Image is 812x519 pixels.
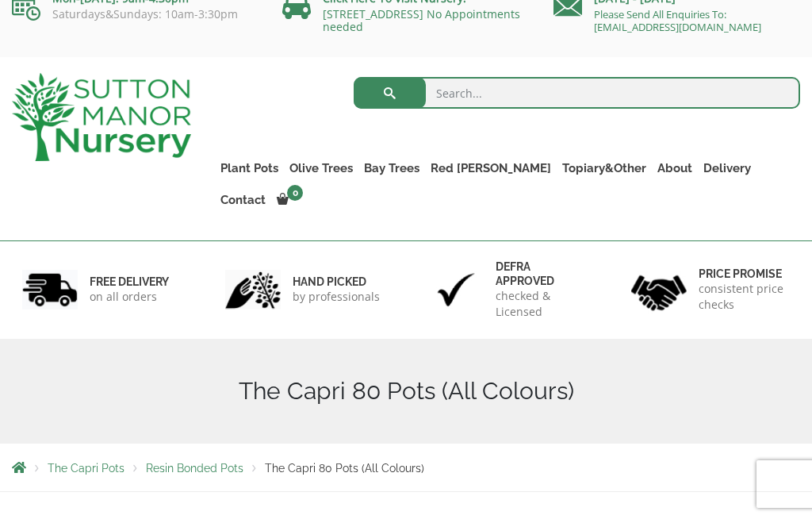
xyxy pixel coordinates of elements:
span: The Capri 80 Pots (All Colours) [265,462,424,475]
p: by professionals [293,289,380,305]
img: 2.jpg [225,270,281,310]
a: Red [PERSON_NAME] [425,157,557,179]
span: 0 [287,185,303,201]
a: Topiary&Other [557,157,652,179]
input: Search... [354,77,800,109]
img: logo [12,73,191,161]
a: About [652,157,698,179]
img: 3.jpg [428,270,484,310]
a: Olive Trees [284,157,358,179]
a: The Capri Pots [48,462,124,475]
a: Bay Trees [358,157,425,179]
p: checked & Licensed [496,288,587,320]
p: Saturdays&Sundays: 10am-3:30pm [12,8,259,21]
a: Resin Bonded Pots [146,462,243,475]
nav: Breadcrumbs [12,461,800,474]
img: 4.jpg [631,265,687,313]
h6: Defra approved [496,259,587,288]
h6: Price promise [699,267,790,281]
a: Please Send All Enquiries To: [EMAIL_ADDRESS][DOMAIN_NAME] [594,7,761,34]
a: 0 [271,189,308,211]
a: Plant Pots [215,157,284,179]
h6: FREE DELIVERY [90,275,169,289]
p: on all orders [90,289,169,305]
img: 1.jpg [22,270,78,310]
h1: The Capri 80 Pots (All Colours) [12,377,800,406]
p: consistent price checks [699,281,790,313]
a: Contact [215,189,271,211]
h6: hand picked [293,275,380,289]
a: Delivery [698,157,756,179]
a: [STREET_ADDRESS] No Appointments needed [323,6,520,34]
